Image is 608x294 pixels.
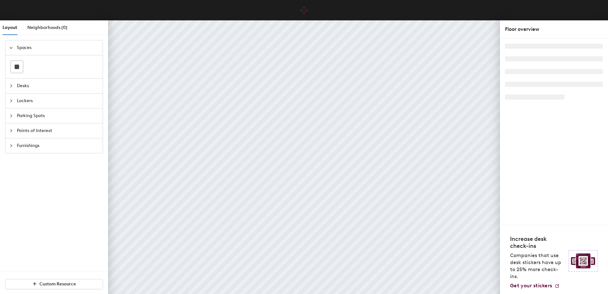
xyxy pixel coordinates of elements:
span: Lockers [17,94,99,108]
span: Points of Interest [17,123,99,138]
span: Desks [17,79,99,93]
span: collapsed [9,99,13,103]
span: collapsed [9,129,13,133]
div: Floor overview [505,25,603,33]
h4: Increase desk check-ins [510,235,565,249]
span: Layout [3,25,17,30]
span: expanded [9,46,13,50]
a: Get your stickers [510,283,560,289]
span: Get your stickers [510,283,552,289]
p: Companies that use desk stickers have up to 25% more check-ins. [510,252,565,280]
span: collapsed [9,114,13,118]
span: collapsed [9,84,13,88]
img: Sticker logo [569,250,598,272]
span: Spaces [17,40,99,55]
span: collapsed [9,144,13,148]
span: Furnishings [17,138,99,153]
span: Parking Spots [17,108,99,123]
span: Neighborhoods (0) [27,25,67,30]
button: Custom Resource [5,279,103,289]
span: Custom Resource [39,281,76,287]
